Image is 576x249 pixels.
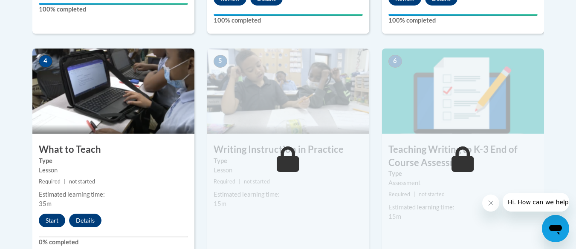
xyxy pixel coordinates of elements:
[388,14,538,16] div: Your progress
[64,178,66,185] span: |
[388,213,401,220] span: 15m
[214,16,363,25] label: 100% completed
[382,143,544,169] h3: Teaching Writing to K-3 End of Course Assessment
[214,55,227,68] span: 5
[214,200,226,207] span: 15m
[214,178,235,185] span: Required
[39,214,65,227] button: Start
[39,5,188,14] label: 100% completed
[388,178,538,188] div: Assessment
[214,156,363,166] label: Type
[39,55,52,68] span: 4
[39,190,188,199] div: Estimated learning time:
[39,178,61,185] span: Required
[214,190,363,199] div: Estimated learning time:
[207,49,369,134] img: Course Image
[5,6,69,13] span: Hi. How can we help?
[388,203,538,212] div: Estimated learning time:
[482,195,499,212] iframe: Close message
[214,14,363,16] div: Your progress
[39,200,52,207] span: 35m
[382,49,544,134] img: Course Image
[69,214,101,227] button: Details
[414,191,415,197] span: |
[542,215,569,242] iframe: Button to launch messaging window
[32,143,194,156] h3: What to Teach
[39,166,188,175] div: Lesson
[388,191,410,197] span: Required
[388,16,538,25] label: 100% completed
[214,166,363,175] div: Lesson
[503,193,569,212] iframe: Message from company
[244,178,270,185] span: not started
[239,178,240,185] span: |
[388,169,538,178] label: Type
[32,49,194,134] img: Course Image
[419,191,445,197] span: not started
[388,55,402,68] span: 6
[69,178,95,185] span: not started
[39,3,188,5] div: Your progress
[207,143,369,156] h3: Writing Instruction in Practice
[39,238,188,247] label: 0% completed
[39,156,188,166] label: Type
